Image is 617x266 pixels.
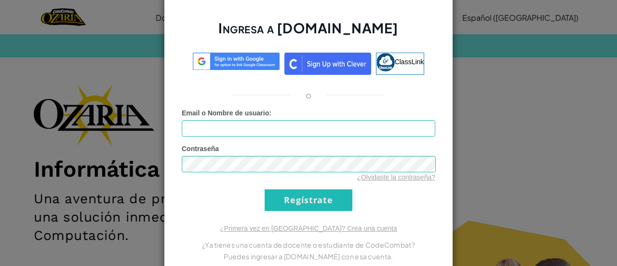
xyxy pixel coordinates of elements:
a: ¿Olvidaste la contraseña? [357,173,435,181]
img: classlink-logo-small.png [376,53,395,71]
input: Regístrate [265,189,352,211]
p: ¿Ya tienes una cuenta de docente o estudiante de CodeCombat? [182,239,435,251]
span: ClassLink [395,57,424,65]
p: o [306,89,311,101]
span: Email o Nombre de usuario [182,109,269,117]
span: Contraseña [182,145,219,153]
h2: Ingresa a [DOMAIN_NAME] [182,19,435,47]
a: ¿Primera vez en [GEOGRAPHIC_DATA]? Crea una cuenta [220,224,397,232]
label: : [182,108,271,118]
img: clever_sso_button@2x.png [284,53,371,75]
p: Puedes ingresar a [DOMAIN_NAME] con esa cuenta. [182,251,435,262]
img: log-in-google-sso.svg [193,53,280,70]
